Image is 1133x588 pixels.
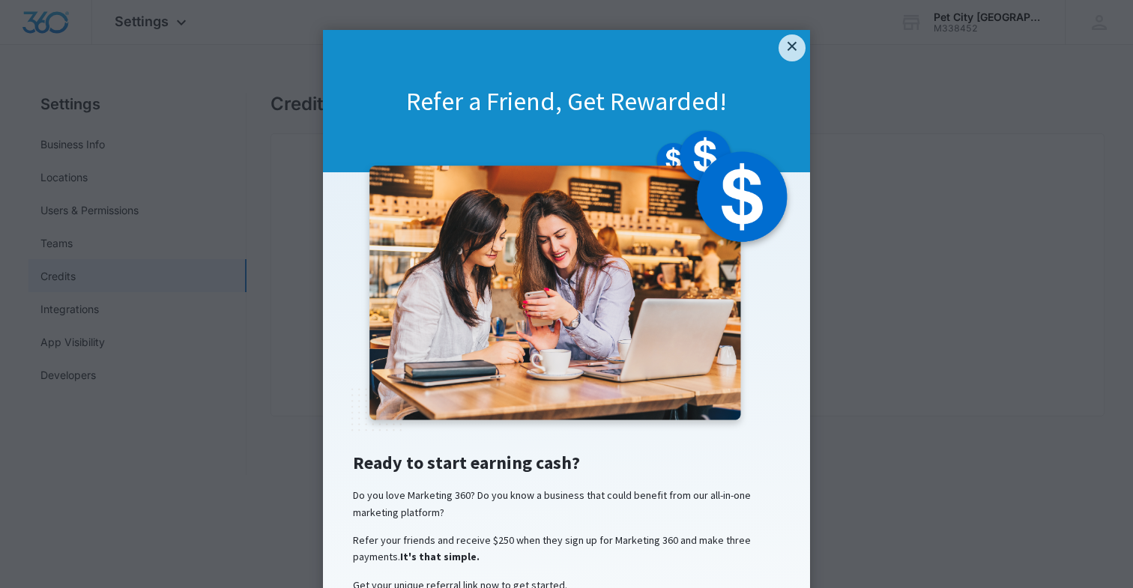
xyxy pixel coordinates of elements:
span: It's that simple. [400,550,480,563]
p: Refer your friends and receive $250 when they sign up for Marketing 360 and make three payments. [338,532,795,566]
h1: Refer a Friend, Get Rewarded! [323,85,810,118]
span: Ready to start earning cash? [353,451,580,474]
p: Do you love Marketing 360? Do you know a business that could benefit from our all-in-one marketin... [338,487,795,521]
a: Close modal [779,34,806,61]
